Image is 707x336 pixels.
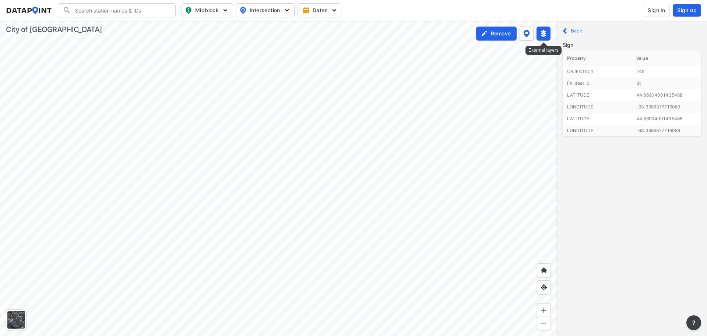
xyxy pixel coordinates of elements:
img: 5YPKRKmlfpI5mqlR8AD95paCi+0kK1fRFDJSaMmawlwaeJcJwk9O2fotCW5ve9gAAAAASUVORK5CYII= [331,7,338,14]
div: View my location [537,280,551,294]
img: +XpAUvaXAN7GudzAAAAAElFTkSuQmCC [540,267,548,274]
input: Search [71,4,171,16]
button: Intersection [236,3,295,17]
td: LONGITUDE [563,101,632,113]
img: 5YPKRKmlfpI5mqlR8AD95paCi+0kK1fRFDJSaMmawlwaeJcJwk9O2fotCW5ve9gAAAAASUVORK5CYII= [283,7,291,14]
td: 44.86904001435488 [632,113,701,125]
div: Zoom out [537,316,551,330]
img: ZvzfEJKXnyWIrJytrsY285QMwk63cM6Drc+sIAAAAASUVORK5CYII= [540,306,548,314]
span: Midblock [185,6,228,15]
th: Property [563,51,632,66]
td: LONGITUDE [563,125,632,136]
td: -93.3986377716089 [632,125,701,136]
td: FK_desc_b [563,77,632,89]
button: Dates [298,3,341,17]
table: customized table [563,51,701,136]
label: Remove [491,30,511,37]
td: 44.86904001435488 [632,89,701,101]
img: MAAAAAElFTkSuQmCC [540,319,548,327]
div: Polygon tool [476,27,517,41]
button: more [686,315,701,330]
label: Back [571,28,582,34]
img: 5YPKRKmlfpI5mqlR8AD95paCi+0kK1fRFDJSaMmawlwaeJcJwk9O2fotCW5ve9gAAAAASUVORK5CYII= [222,7,229,14]
div: City of [GEOGRAPHIC_DATA] [6,24,102,35]
div: Toggle basemap [6,309,27,330]
span: Sign up [677,7,697,14]
span: Sign in [648,7,665,14]
div: Home [537,263,551,277]
img: layers-active.d9e7dc51.svg [540,30,547,37]
img: data-point-layers.37681fc9.svg [523,30,530,37]
span: Dates [304,7,337,14]
img: calendar-gold.39a51dde.svg [302,7,310,14]
button: Sign in [643,4,670,17]
td: 249 [632,66,701,77]
a: Sign in [641,4,671,17]
th: Value [632,51,701,66]
td: OBJECTID_1 [563,66,632,77]
img: zeq5HYn9AnE9l6UmnFLPAAAAAElFTkSuQmCC [540,284,548,291]
img: map_pin_int.54838e6b.svg [239,6,247,15]
a: Sign up [671,4,701,17]
td: St [632,77,701,89]
td: LATITUDE [563,113,632,125]
span: Intersection [239,6,290,15]
div: Zoom in [537,303,551,317]
span: ? [691,318,697,327]
img: dataPointLogo.9353c09d.svg [6,7,52,14]
button: Midblock [182,3,233,17]
td: -93.3986377716089 [632,101,701,113]
img: map_pin_mid.602f9df1.svg [184,6,193,15]
button: Sign up [673,4,701,17]
td: LATITUDE [563,89,632,101]
img: CS5aRvHqIFHnpmi+QpSrDSWDdGE6ymGEec+YVgdWMEj9DYT5CwIzR2jhfk3DB77jFpYwAAAABJRU5ErkJggg== [481,30,488,37]
p: Sign [563,41,701,49]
